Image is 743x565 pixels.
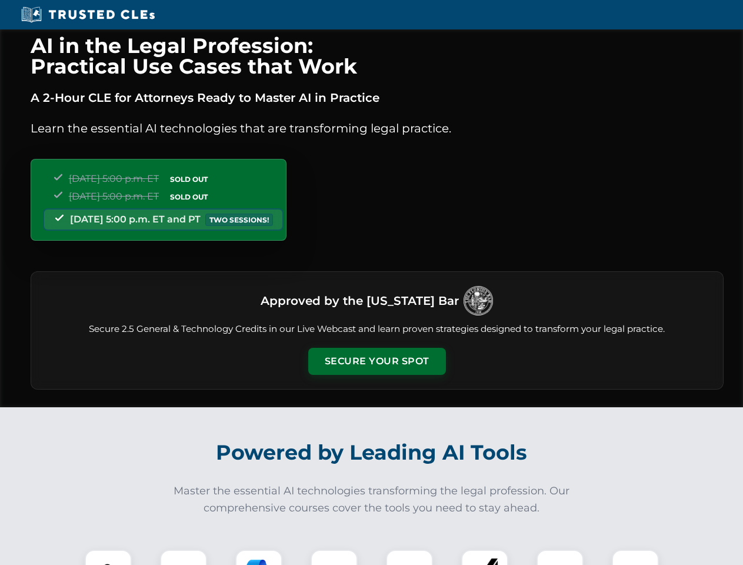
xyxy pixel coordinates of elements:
button: Secure Your Spot [308,348,446,375]
img: Trusted CLEs [18,6,158,24]
h1: AI in the Legal Profession: Practical Use Cases that Work [31,35,724,77]
span: SOLD OUT [166,173,212,185]
p: Learn the essential AI technologies that are transforming legal practice. [31,119,724,138]
h3: Approved by the [US_STATE] Bar [261,290,459,311]
h2: Powered by Leading AI Tools [46,432,698,473]
span: SOLD OUT [166,191,212,203]
img: Logo [464,286,493,315]
p: Master the essential AI technologies transforming the legal profession. Our comprehensive courses... [166,483,578,517]
p: Secure 2.5 General & Technology Credits in our Live Webcast and learn proven strategies designed ... [45,323,709,336]
p: A 2-Hour CLE for Attorneys Ready to Master AI in Practice [31,88,724,107]
span: [DATE] 5:00 p.m. ET [69,191,159,202]
span: [DATE] 5:00 p.m. ET [69,173,159,184]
